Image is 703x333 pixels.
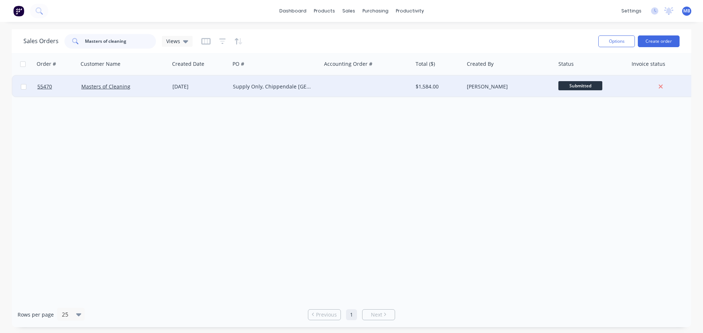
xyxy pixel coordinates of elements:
a: Next page [362,311,395,318]
button: Options [598,35,635,47]
span: Views [166,37,180,45]
div: Order # [37,60,56,68]
span: Submitted [558,81,602,90]
div: purchasing [359,5,392,16]
a: 55470 [37,76,81,98]
img: Factory [13,5,24,16]
div: sales [339,5,359,16]
div: $1,584.00 [416,83,459,90]
a: Page 1 is your current page [346,309,357,320]
span: Previous [316,311,337,318]
a: Previous page [308,311,341,318]
div: settings [618,5,645,16]
span: Rows per page [18,311,54,318]
div: Customer Name [81,60,120,68]
span: Next [371,311,382,318]
div: Created By [467,60,494,68]
div: Created Date [172,60,204,68]
a: Masters of Cleaning [81,83,130,90]
ul: Pagination [305,309,398,320]
span: MB [683,8,690,14]
div: products [310,5,339,16]
button: Create order [638,35,680,47]
div: Status [558,60,574,68]
div: productivity [392,5,428,16]
div: Supply Only, Chippendale [GEOGRAPHIC_DATA] [233,83,314,90]
div: Accounting Order # [324,60,372,68]
div: [PERSON_NAME] [467,83,548,90]
div: [DATE] [172,83,227,90]
div: Total ($) [416,60,435,68]
span: 55470 [37,83,52,90]
div: Invoice status [632,60,665,68]
div: PO # [233,60,244,68]
h1: Sales Orders [23,38,59,45]
input: Search... [85,34,156,49]
a: dashboard [276,5,310,16]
